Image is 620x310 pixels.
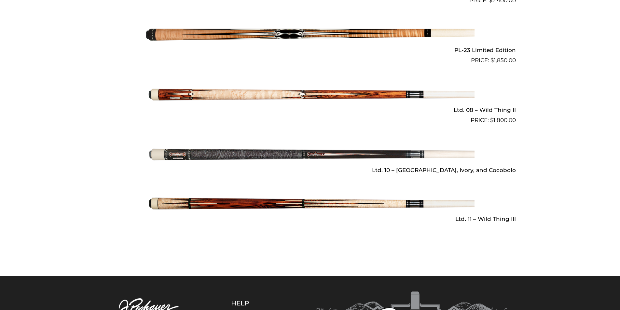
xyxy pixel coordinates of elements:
[104,7,516,65] a: PL-23 Limited Edition $1,850.00
[104,213,516,225] h2: Ltd. 11 – Wild Thing III
[146,67,475,122] img: Ltd. 08 - Wild Thing II
[104,67,516,125] a: Ltd. 08 – Wild Thing II $1,800.00
[104,44,516,56] h2: PL-23 Limited Edition
[146,7,475,62] img: PL-23 Limited Edition
[104,164,516,176] h2: Ltd. 10 – [GEOGRAPHIC_DATA], Ivory, and Cocobolo
[490,57,494,63] span: $
[104,127,516,176] a: Ltd. 10 – [GEOGRAPHIC_DATA], Ivory, and Cocobolo
[490,57,516,63] bdi: 1,850.00
[490,117,516,123] bdi: 1,800.00
[104,104,516,116] h2: Ltd. 08 – Wild Thing II
[104,176,516,225] a: Ltd. 11 – Wild Thing III
[146,176,475,231] img: Ltd. 11 - Wild Thing III
[231,299,282,307] h5: Help
[146,127,475,182] img: Ltd. 10 - Ebony, Ivory, and Cocobolo
[490,117,493,123] span: $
